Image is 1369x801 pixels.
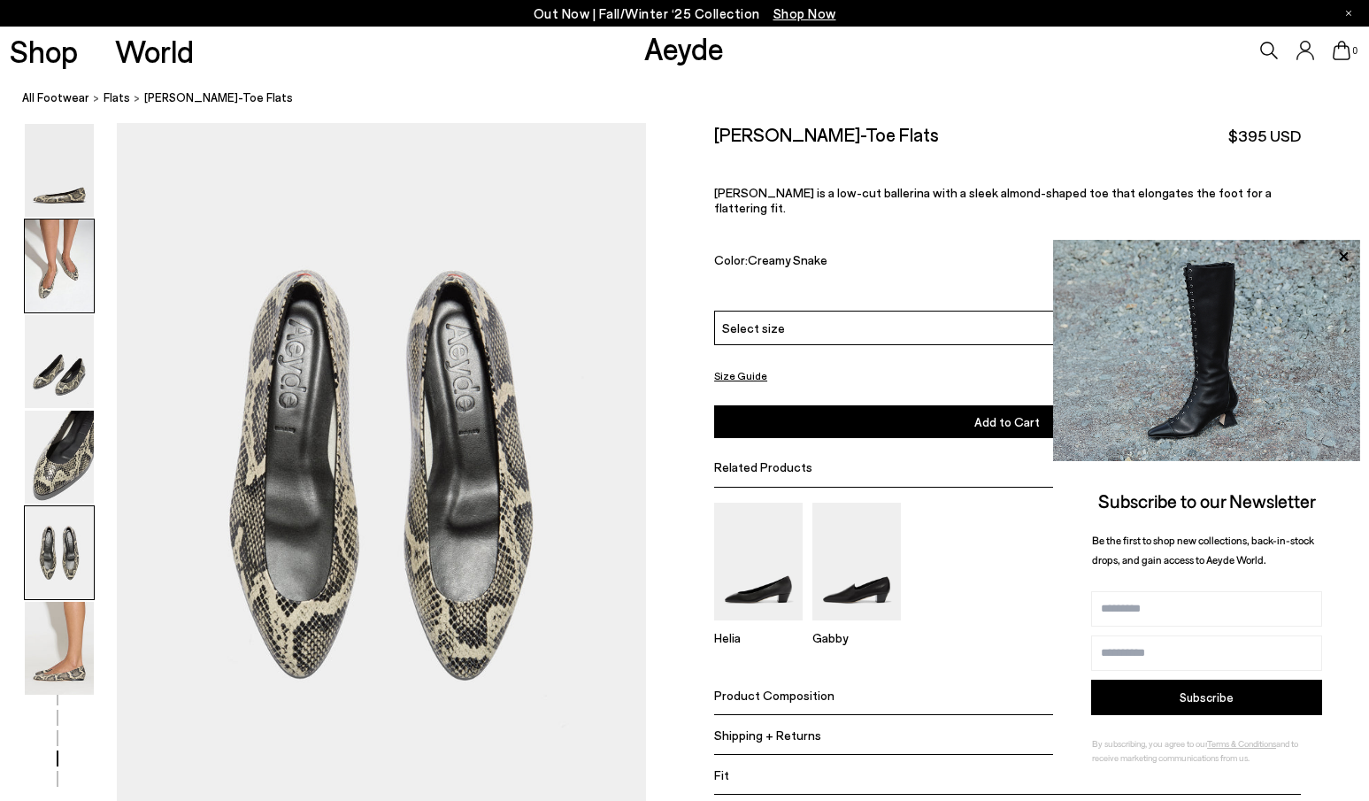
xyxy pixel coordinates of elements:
[115,35,194,66] a: World
[104,90,130,104] span: flats
[25,315,94,408] img: Ellie Almond-Toe Flats - Image 3
[1053,240,1360,461] img: 2a6287a1333c9a56320fd6e7b3c4a9a9.jpg
[1228,125,1301,147] span: $395 USD
[534,3,836,25] p: Out Now | Fall/Winter ‘25 Collection
[1092,738,1207,749] span: By subscribing, you agree to our
[25,124,94,217] img: Ellie Almond-Toe Flats - Image 1
[1207,738,1276,749] a: Terms & Conditions
[714,688,834,703] span: Product Composition
[1333,41,1350,60] a: 0
[714,405,1301,438] button: Add to Cart
[1350,46,1359,56] span: 0
[714,767,729,782] span: Fit
[714,252,1143,273] div: Color:
[714,503,803,620] img: Helia Low-Cut Pumps
[144,89,293,107] span: [PERSON_NAME]-Toe Flats
[714,728,821,743] span: Shipping + Returns
[25,506,94,599] img: Ellie Almond-Toe Flats - Image 5
[25,411,94,504] img: Ellie Almond-Toe Flats - Image 4
[1091,680,1322,715] button: Subscribe
[22,74,1369,123] nav: breadcrumb
[714,459,812,474] span: Related Products
[25,602,94,695] img: Ellie Almond-Toe Flats - Image 6
[812,630,901,645] p: Gabby
[714,123,939,145] h2: [PERSON_NAME]-Toe Flats
[714,608,803,645] a: Helia Low-Cut Pumps Helia
[722,319,785,337] span: Select size
[104,89,130,107] a: flats
[714,185,1301,215] p: [PERSON_NAME] is a low-cut ballerina with a sleek almond-shaped toe that elongates the foot for a...
[25,220,94,312] img: Ellie Almond-Toe Flats - Image 2
[22,89,89,107] a: All Footwear
[1098,489,1316,512] span: Subscribe to our Newsletter
[10,35,78,66] a: Shop
[812,503,901,620] img: Gabby Almond-Toe Loafers
[748,252,827,267] span: Creamy Snake
[1092,534,1314,566] span: Be the first to shop new collections, back-in-stock drops, and gain access to Aeyde World.
[714,364,767,386] button: Size Guide
[644,29,724,66] a: Aeyde
[974,414,1040,429] span: Add to Cart
[812,608,901,645] a: Gabby Almond-Toe Loafers Gabby
[773,5,836,21] span: Navigate to /collections/new-in
[714,630,803,645] p: Helia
